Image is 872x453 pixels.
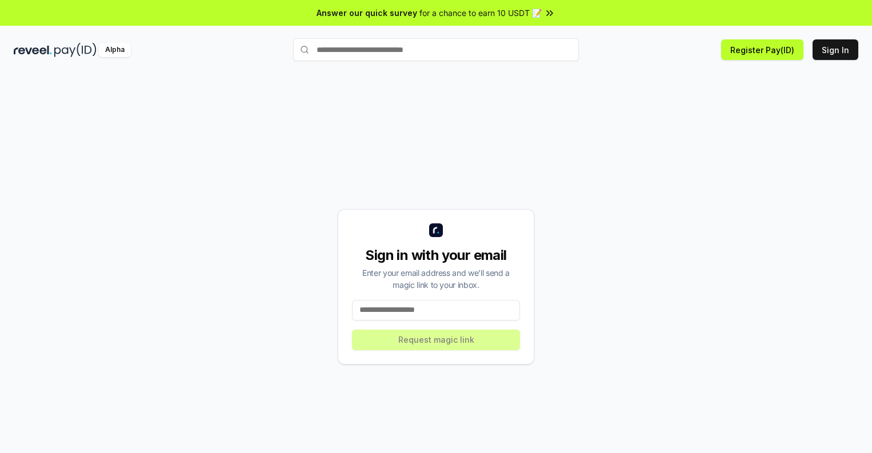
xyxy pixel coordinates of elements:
div: Alpha [99,43,131,57]
div: Sign in with your email [352,246,520,264]
img: pay_id [54,43,97,57]
img: reveel_dark [14,43,52,57]
div: Enter your email address and we’ll send a magic link to your inbox. [352,267,520,291]
span: for a chance to earn 10 USDT 📝 [419,7,542,19]
img: logo_small [429,223,443,237]
button: Sign In [813,39,858,60]
button: Register Pay(ID) [721,39,803,60]
span: Answer our quick survey [317,7,417,19]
